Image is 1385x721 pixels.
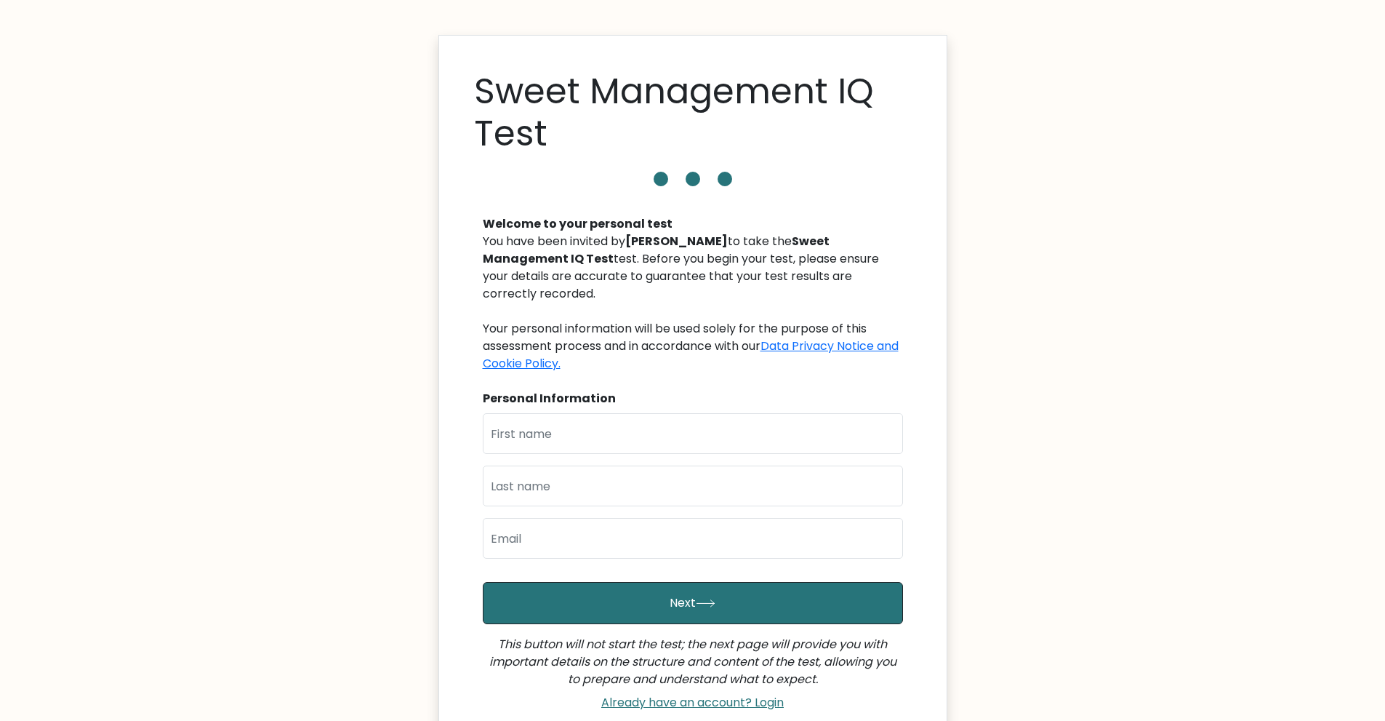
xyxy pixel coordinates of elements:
[483,582,903,624] button: Next
[483,413,903,454] input: First name
[483,233,830,267] b: Sweet Management IQ Test
[595,694,790,711] a: Already have an account? Login
[489,636,896,688] i: This button will not start the test; the next page will provide you with important details on the...
[483,338,899,372] a: Data Privacy Notice and Cookie Policy.
[625,233,728,250] b: [PERSON_NAME]
[474,71,912,154] h1: Sweet Management IQ Test
[483,215,903,233] div: Welcome to your personal test
[483,233,903,373] div: You have been invited by to take the test. Before you begin your test, please ensure your details...
[483,390,903,407] div: Personal Information
[483,518,903,559] input: Email
[483,466,903,506] input: Last name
